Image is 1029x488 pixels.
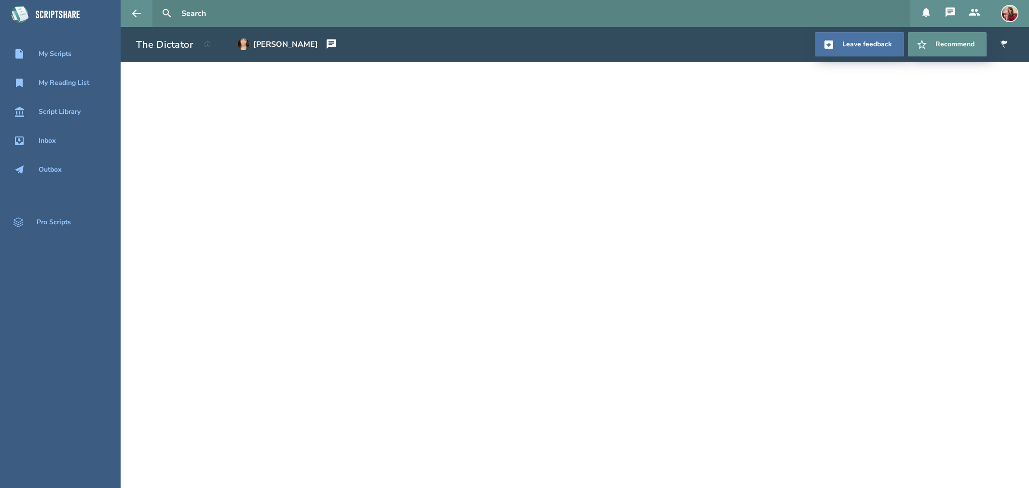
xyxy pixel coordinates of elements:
button: View script details [197,34,218,55]
div: My Scripts [39,50,71,58]
div: [PERSON_NAME] [253,40,318,49]
img: user_1757479389-crop.jpg [1001,5,1018,22]
a: [PERSON_NAME] [238,34,318,55]
div: Outbox [39,166,62,174]
h1: The Dictator [136,38,193,51]
button: Recommend [908,32,987,56]
div: Script Library [39,108,81,116]
img: user_1648936165-crop.jpg [238,39,249,50]
div: Inbox [39,137,56,145]
div: My Reading List [39,79,89,87]
div: Pro Scripts [37,218,71,226]
a: Leave feedback [815,32,904,56]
